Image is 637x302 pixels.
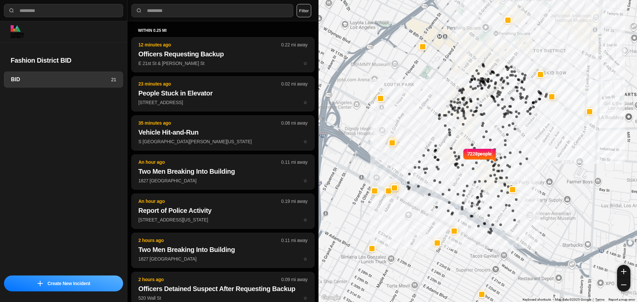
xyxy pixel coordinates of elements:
img: search [136,7,142,14]
img: Google [320,293,342,302]
span: star [303,217,308,222]
p: Create New Incident [47,280,90,287]
p: 0.11 mi away [281,159,308,165]
span: star [303,178,308,183]
h2: Officers Requesting Backup [138,49,308,59]
img: notch [462,148,467,162]
a: 35 minutes ago0.08 mi awayVehicle Hit-and-RunS [GEOGRAPHIC_DATA][PERSON_NAME][US_STATE]star [131,139,315,144]
p: 0.11 mi away [281,237,308,244]
button: Keyboard shortcuts [523,297,551,302]
h3: BID [11,76,111,84]
a: 2 hours ago0.11 mi awayTwo Men Breaking Into Building1827 [GEOGRAPHIC_DATA]star [131,256,315,262]
p: 7228 people [467,151,492,165]
h5: within 0.25 mi [138,28,308,33]
p: 1827 [GEOGRAPHIC_DATA] [138,177,308,184]
span: star [303,100,308,105]
p: An hour ago [138,159,281,165]
a: 23 minutes ago0.02 mi awayPeople Stuck in Elevator[STREET_ADDRESS]star [131,99,315,105]
a: 2 hours ago0.09 mi awayOfficers Detained Suspect After Requesting Backup520 Wall Ststar [131,295,315,301]
a: An hour ago0.11 mi awayTwo Men Breaking Into Building1827 [GEOGRAPHIC_DATA]star [131,178,315,183]
h2: Two Men Breaking Into Building [138,167,308,176]
p: [STREET_ADDRESS][US_STATE] [138,216,308,223]
button: zoom-in [617,265,630,278]
span: star [303,139,308,144]
p: E 21st St & [PERSON_NAME] St [138,60,308,67]
button: An hour ago0.11 mi awayTwo Men Breaking Into Building1827 [GEOGRAPHIC_DATA]star [131,154,315,190]
a: BID21 [4,72,123,88]
a: Terms (opens in new tab) [595,298,604,301]
p: 0.08 mi away [281,120,308,126]
button: iconCreate New Incident [4,275,123,291]
span: star [303,256,308,262]
p: An hour ago [138,198,281,205]
p: 21 [111,76,116,83]
span: star [303,61,308,66]
p: 1827 [GEOGRAPHIC_DATA] [138,256,308,262]
h2: Vehicle Hit-and-Run [138,128,308,137]
h2: Two Men Breaking Into Building [138,245,308,254]
img: zoom-in [621,269,626,274]
p: 0.22 mi away [281,41,308,48]
button: 2 hours ago0.11 mi awayTwo Men Breaking Into Building1827 [GEOGRAPHIC_DATA]star [131,233,315,268]
img: icon [37,281,43,286]
span: star [303,295,308,301]
button: Filter [297,4,311,17]
p: 0.02 mi away [281,81,308,87]
button: 35 minutes ago0.08 mi awayVehicle Hit-and-RunS [GEOGRAPHIC_DATA][PERSON_NAME][US_STATE]star [131,115,315,151]
h2: People Stuck in Elevator [138,89,308,98]
h2: Report of Police Activity [138,206,308,215]
button: zoom-out [617,278,630,291]
h2: Fashion District BID [11,56,116,65]
img: search [8,7,15,14]
p: 23 minutes ago [138,81,281,87]
button: 12 minutes ago0.22 mi awayOfficers Requesting BackupE 21st St & [PERSON_NAME] Ststar [131,37,315,72]
p: 35 minutes ago [138,120,281,126]
img: zoom-out [621,282,626,287]
span: Map data ©2025 Google [555,298,591,301]
a: An hour ago0.19 mi awayReport of Police Activity[STREET_ADDRESS][US_STATE]star [131,217,315,222]
button: An hour ago0.19 mi awayReport of Police Activity[STREET_ADDRESS][US_STATE]star [131,194,315,229]
h2: Officers Detained Suspect After Requesting Backup [138,284,308,293]
p: 2 hours ago [138,237,281,244]
button: 23 minutes ago0.02 mi awayPeople Stuck in Elevator[STREET_ADDRESS]star [131,76,315,111]
p: 2 hours ago [138,276,281,283]
p: 520 Wall St [138,295,308,301]
a: 12 minutes ago0.22 mi awayOfficers Requesting BackupE 21st St & [PERSON_NAME] Ststar [131,60,315,66]
a: Report a map error [608,298,635,301]
p: 0.19 mi away [281,198,308,205]
p: 0.09 mi away [281,276,308,283]
p: [STREET_ADDRESS] [138,99,308,106]
p: S [GEOGRAPHIC_DATA][PERSON_NAME][US_STATE] [138,138,308,145]
p: 12 minutes ago [138,41,281,48]
a: Open this area in Google Maps (opens a new window) [320,293,342,302]
img: logo [11,25,24,38]
img: notch [492,148,497,162]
